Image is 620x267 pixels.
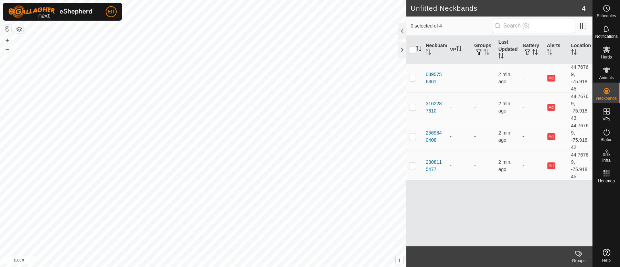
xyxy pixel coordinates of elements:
span: Help [602,258,611,263]
a: Contact Us [210,258,230,264]
p-sorticon: Activate to sort [426,50,431,56]
span: Sep 27, 2025, 9:36 PM [498,159,511,172]
th: Groups [471,36,495,64]
app-display-virtual-paddock-transition: - [450,163,452,168]
td: 44.76769, -75.91845 [568,63,592,93]
div: 2308115477 [426,159,444,173]
span: Sep 27, 2025, 9:36 PM [498,101,511,114]
span: VPs [602,117,610,121]
span: Heatmap [598,179,615,183]
td: - [471,151,495,180]
th: Alerts [544,36,568,64]
td: - [471,93,495,122]
p-sorticon: Activate to sort [532,50,538,56]
span: ER [108,8,114,15]
th: Location [568,36,592,64]
img: Gallagher Logo [8,6,94,18]
th: Neckband [423,36,447,64]
button: Ad [547,162,555,169]
p-sorticon: Activate to sort [547,50,552,56]
button: Ad [547,75,555,82]
td: - [471,122,495,151]
app-display-virtual-paddock-transition: - [450,75,452,81]
td: - [471,63,495,93]
a: Help [593,246,620,265]
span: Sep 27, 2025, 9:36 PM [498,72,511,84]
button: + [3,36,11,44]
span: Animals [599,76,614,80]
span: Herds [601,55,612,59]
app-display-virtual-paddock-transition: - [450,133,452,139]
p-sorticon: Activate to sort [416,47,421,52]
span: Schedules [597,14,616,18]
h2: Unfitted Neckbands [410,4,581,12]
button: i [396,256,403,264]
button: Reset Map [3,25,11,33]
app-display-virtual-paddock-transition: - [450,104,452,110]
span: Infra [602,158,610,162]
th: VP [447,36,471,64]
span: Status [600,138,612,142]
td: - [520,93,544,122]
div: 2569840408 [426,129,444,144]
p-sorticon: Activate to sort [456,47,462,52]
button: Map Layers [15,25,23,33]
div: Groups [565,258,592,264]
td: - [520,122,544,151]
button: Ad [547,104,555,111]
td: - [520,151,544,180]
td: 44.76769, -75.91843 [568,93,592,122]
button: – [3,45,11,53]
span: 0 selected of 4 [410,22,492,30]
a: Privacy Policy [176,258,202,264]
p-sorticon: Activate to sort [498,54,504,60]
span: i [399,257,400,263]
td: 44.76769, -75.91845 [568,151,592,180]
div: 0395756361 [426,71,444,85]
th: Battery [520,36,544,64]
span: Neckbands [596,96,617,100]
span: Notifications [595,34,618,39]
p-sorticon: Activate to sort [571,50,577,56]
button: Ad [547,133,555,140]
td: - [520,63,544,93]
span: Sep 27, 2025, 9:36 PM [498,130,511,143]
th: Last Updated [495,36,520,64]
div: 3162287610 [426,100,444,115]
span: 4 [582,3,586,13]
input: Search (S) [492,19,575,33]
td: 44.76769, -75.91842 [568,122,592,151]
p-sorticon: Activate to sort [484,50,489,56]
